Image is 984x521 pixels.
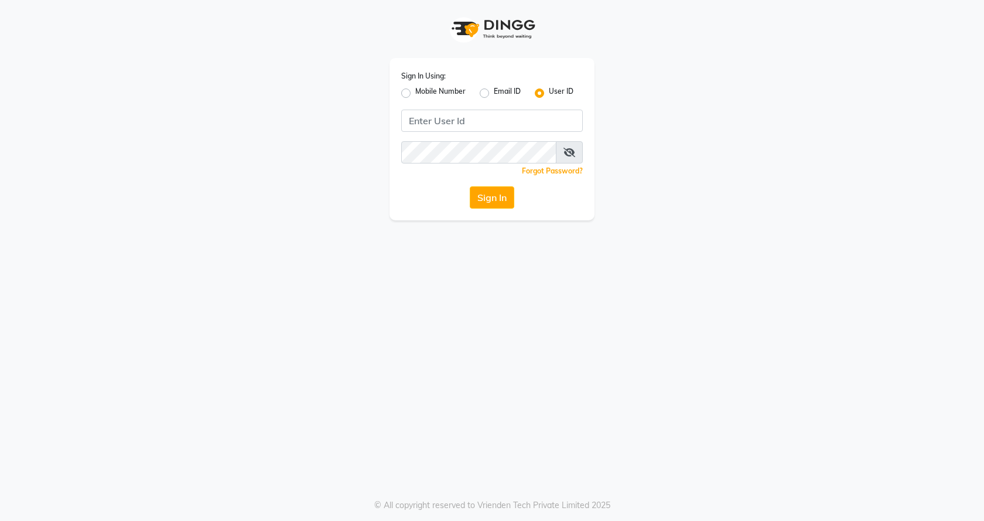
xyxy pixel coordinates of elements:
[470,186,514,209] button: Sign In
[445,12,539,46] img: logo1.svg
[401,71,446,81] label: Sign In Using:
[494,86,521,100] label: Email ID
[549,86,573,100] label: User ID
[522,166,583,175] a: Forgot Password?
[415,86,466,100] label: Mobile Number
[401,141,556,164] input: Username
[401,110,583,132] input: Username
